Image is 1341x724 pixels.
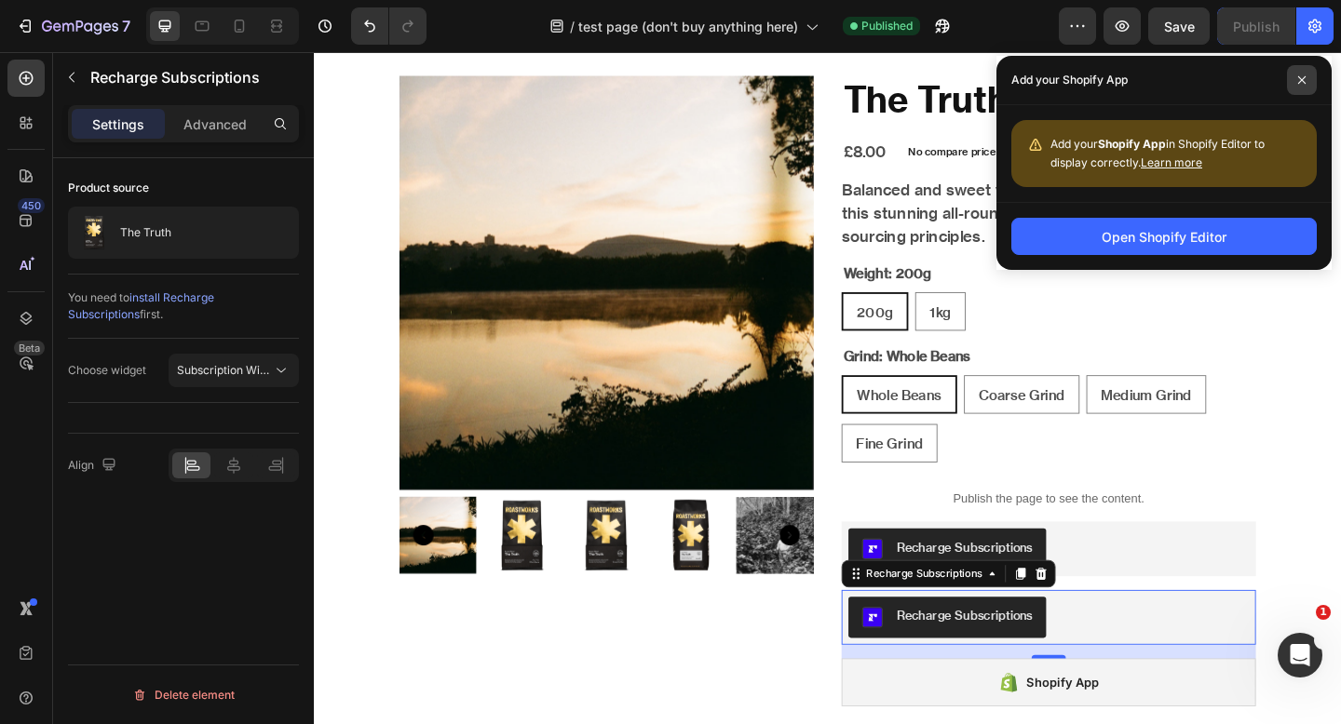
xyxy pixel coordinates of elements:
div: Recharge Subscriptions [633,530,781,549]
p: Recharge Subscriptions [90,66,291,88]
div: Publish [1233,17,1280,36]
div: 450 [18,198,45,213]
h2: The Truth [574,26,1024,79]
span: Save [1164,19,1195,34]
p: 7 [122,15,130,37]
legend: Weight: 200g [574,228,673,254]
div: You need to first. [68,289,299,323]
button: Save [1148,7,1210,45]
div: Undo/Redo [351,7,427,45]
div: Choose widget [68,362,146,379]
div: £8.00 [574,94,624,123]
iframe: To enrich screen reader interactions, please activate Accessibility in Grammarly extension settings [314,52,1341,724]
button: Delete element [68,680,299,710]
button: 7 [7,7,139,45]
span: 1kg [670,274,693,292]
span: Add your in Shopify Editor to display correctly. [1050,137,1265,169]
legend: Grind: Whole Beans [574,318,716,344]
strong: Shopify App [1098,137,1166,151]
div: Open Shopify Editor [1102,227,1226,247]
div: Beta [14,341,45,355]
p: No compare price [646,103,741,114]
span: test page (don't buy anything here) [578,17,798,36]
div: Align [68,453,120,478]
div: Shopify App [775,675,854,697]
span: 200g [590,274,630,292]
div: Delete element [132,684,235,706]
div: Balanced and sweet with notes of chocolate and toffee, this stunning all-rounder is a celebration... [574,138,1024,213]
span: 1 [1316,605,1331,620]
span: Whole Beans [590,364,683,382]
span: / [570,17,575,36]
button: Carousel Next Arrow [507,515,529,537]
button: Recharge Subscriptions [581,593,796,637]
span: install Recharge Subscriptions [68,290,214,321]
p: Settings [92,114,144,134]
p: The Truth [120,226,171,239]
span: Medium Grind [856,364,955,382]
p: Publish the page to see the content. [574,476,1024,496]
button: Learn more [1141,154,1202,172]
div: Product source [68,180,149,196]
span: Subscription Widget [177,363,283,377]
span: Fine Grind [589,417,662,436]
p: Add your Shopify App [1011,71,1128,89]
button: Recharge Subscriptions [581,518,796,563]
div: Recharge Subscriptions [633,604,781,623]
button: Open Shopify Editor [1011,218,1317,255]
img: product feature img [75,214,113,251]
span: Published [861,18,913,34]
button: Publish [1217,7,1295,45]
button: Subscription Widget [169,354,299,387]
iframe: Intercom live chat [1278,633,1322,677]
p: Advanced [183,114,247,134]
span: Coarse Grind [723,364,817,382]
div: Recharge Subscriptions [597,559,730,576]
